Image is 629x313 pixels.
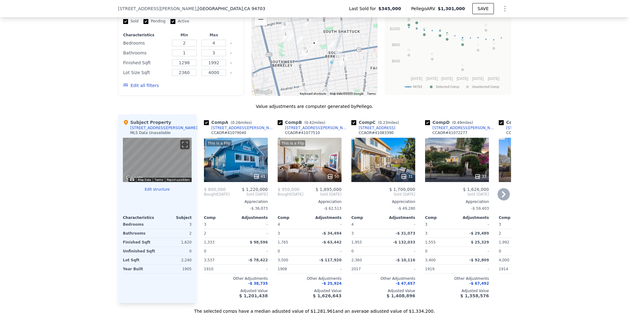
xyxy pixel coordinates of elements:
[123,68,168,77] div: Lot Size Sqft
[278,229,308,238] div: 3
[327,173,339,180] div: 50
[278,276,342,281] div: Other Adjustments
[425,192,489,197] span: Sold [DATE]
[458,247,489,256] div: -
[253,88,273,96] a: Open this area in Google Maps (opens a new window)
[167,178,190,181] a: Report a problem
[299,43,311,59] div: 2930 California St
[143,19,148,24] input: Pending
[446,32,448,36] text: C
[301,46,313,61] div: 2961 California St
[385,247,415,256] div: -
[458,220,489,229] div: -
[432,125,496,130] div: [STREET_ADDRESS][PERSON_NAME]
[450,121,475,125] span: ( miles)
[472,85,499,89] text: Unselected Comp
[204,265,235,273] div: 1910
[123,138,192,182] div: Street View
[425,119,475,125] div: Comp D
[499,240,509,244] span: 1,992
[123,33,168,38] div: Characteristics
[248,281,268,286] span: -$ 38,735
[359,130,394,135] div: CCAOR # 41083390
[322,281,342,286] span: -$ 25,924
[338,54,350,69] div: 2028 Woolsey St
[211,130,246,135] div: CCAOR # 41079040
[367,92,376,95] a: Terms (opens in new tab)
[204,119,254,125] div: Comp A
[324,206,342,211] span: -$ 62,513
[230,62,232,64] button: Clear
[461,38,463,41] text: E
[506,130,541,135] div: CCAOR # 41093443
[322,231,342,236] span: -$ 34,494
[425,265,456,273] div: 1919
[457,215,489,220] div: Adjustments
[278,192,291,197] span: Bought
[200,33,227,38] div: Max
[255,13,267,26] button: Zoom out
[154,178,163,181] a: Terms (opens in new tab)
[285,30,296,46] div: 2733 Dohr St
[302,121,328,125] span: ( miles)
[204,288,268,293] div: Adjusted Value
[499,222,501,227] span: 3
[385,265,415,273] div: -
[158,265,192,273] div: 1905
[279,19,291,34] div: 1350 Parker St
[351,265,382,273] div: 2017
[158,220,192,229] div: 3
[499,215,531,220] div: Comp
[123,119,171,125] div: Subject Property
[204,229,235,238] div: 2
[253,173,265,180] div: 41
[499,199,563,204] div: Appreciation
[425,288,489,293] div: Adjusted Value
[326,38,338,53] div: 2917 Otis St # A
[333,45,344,61] div: 2022 Emerson St
[253,88,273,96] img: Google
[250,206,268,211] span: -$ 36,073
[285,130,320,135] div: CCAOR # 41077510
[211,125,275,130] div: [STREET_ADDRESS][PERSON_NAME]
[462,62,463,66] text: L
[130,125,197,130] div: [STREET_ADDRESS][PERSON_NAME]
[472,3,494,14] button: SAVE
[228,121,254,125] span: ( miles)
[123,19,139,24] label: Sold
[457,77,468,81] text: [DATE]
[469,281,489,286] span: -$ 67,492
[170,19,189,24] label: Active
[383,215,415,220] div: Adjustments
[379,121,388,125] span: 0.23
[471,206,489,211] span: -$ 59,403
[392,43,400,47] text: $800
[158,238,192,247] div: 1,620
[431,52,434,56] text: K
[311,220,342,229] div: -
[351,240,362,244] span: 1,955
[180,140,189,149] button: Toggle fullscreen view
[425,229,456,238] div: 3
[499,125,570,130] a: [STREET_ADDRESS][PERSON_NAME]
[294,33,306,48] div: 1522 Stuart Street
[278,258,288,262] span: 3,500
[351,288,415,293] div: Adjusted Value
[425,222,428,227] span: 3
[393,240,415,244] span: -$ 132,033
[425,249,428,253] span: 0
[469,258,489,262] span: -$ 92,809
[280,140,305,146] div: This is a Flip
[278,125,349,130] a: [STREET_ADDRESS][PERSON_NAME]
[204,187,226,192] span: $ 800,000
[278,199,342,204] div: Appreciation
[278,187,299,192] span: $ 950,000
[413,85,422,89] text: 94703
[124,174,145,182] a: Open this area in Google Maps (opens a new window)
[389,16,507,93] svg: A chart.
[204,249,206,253] span: 0
[206,140,232,146] div: This is a Flip
[396,258,415,262] span: -$ 10,116
[322,240,342,244] span: -$ 63,442
[506,125,570,130] div: [STREET_ADDRESS][PERSON_NAME]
